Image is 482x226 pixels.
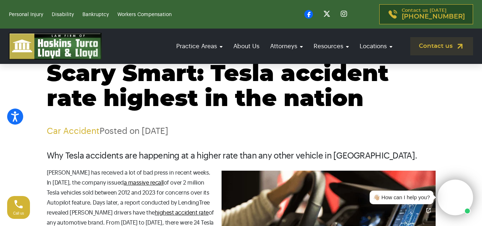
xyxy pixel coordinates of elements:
p: Why Tesla accidents are happening at a higher rate than any other vehicle in [GEOGRAPHIC_DATA]. [47,151,436,161]
a: Practice Areas [173,36,226,56]
a: Contact us [DATE][PHONE_NUMBER] [379,4,473,24]
a: Resources [310,36,352,56]
img: logo [9,33,102,60]
span: [PHONE_NUMBER] [402,13,465,20]
p: Contact us [DATE] [402,8,465,20]
a: Workers Compensation [117,12,172,17]
a: Disability [52,12,74,17]
a: Locations [356,36,396,56]
a: highest accident rate [155,210,209,216]
a: Attorneys [267,36,306,56]
a: Bankruptcy [82,12,109,17]
a: Car Accident [47,127,100,135]
a: Open chat [421,203,436,218]
a: Personal Injury [9,12,43,17]
a: Contact us [410,37,473,55]
div: 👋🏼 How can I help you? [373,194,430,202]
a: About Us [230,36,263,56]
h1: Scary Smart: Tesla accident rate highest in the nation [47,62,436,112]
a: a massive recall [124,180,164,186]
p: Posted on [DATE] [47,126,436,136]
span: Call us [13,211,24,215]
